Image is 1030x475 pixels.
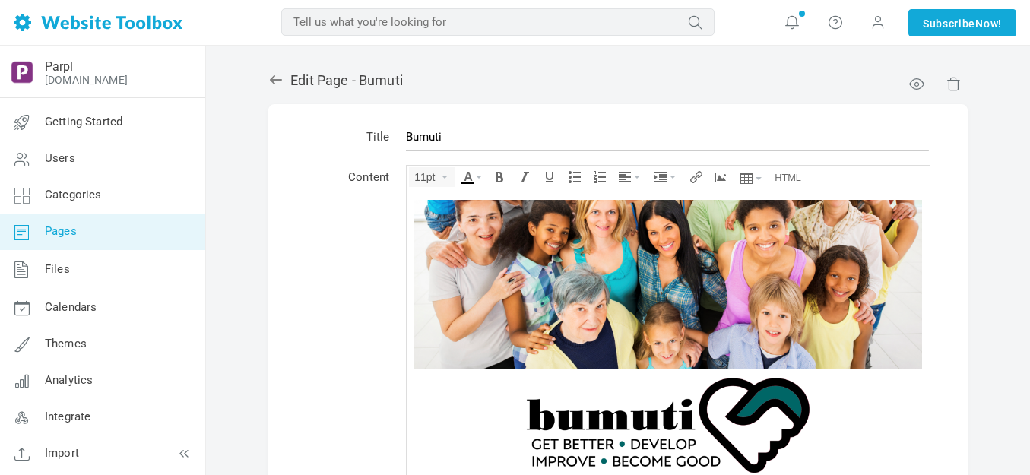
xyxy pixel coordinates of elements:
[710,167,733,187] div: Insert/edit image
[769,167,807,187] div: Source code
[45,337,87,350] span: Themes
[649,167,683,187] div: Indent
[488,167,511,187] div: Bold
[281,8,715,36] input: Tell us what you're looking for
[45,410,90,423] span: Integrate
[45,300,97,314] span: Calendars
[45,373,93,387] span: Analytics
[45,262,70,276] span: Files
[613,167,647,187] div: Align
[588,167,611,187] div: Numbered list
[685,167,708,187] div: Insert/edit link
[45,224,77,238] span: Pages
[268,72,968,89] h2: Edit Page - Bumuti
[45,59,73,74] a: Parpl
[735,167,767,190] div: Table
[513,167,536,187] div: Italic
[908,9,1016,36] a: SubscribeNow!
[10,60,34,84] img: output-onlinepngtools%20-%202025-05-26T183955.010.png
[563,167,586,187] div: Bullet list
[409,167,455,187] div: Font Sizes
[45,188,102,201] span: Categories
[538,167,561,187] div: Underline
[45,151,75,165] span: Users
[45,446,79,460] span: Import
[299,119,398,160] td: Title
[45,74,128,86] a: [DOMAIN_NAME]
[414,171,439,183] span: 11pt
[457,167,486,187] div: Text color
[975,15,1002,32] span: Now!
[45,115,122,128] span: Getting Started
